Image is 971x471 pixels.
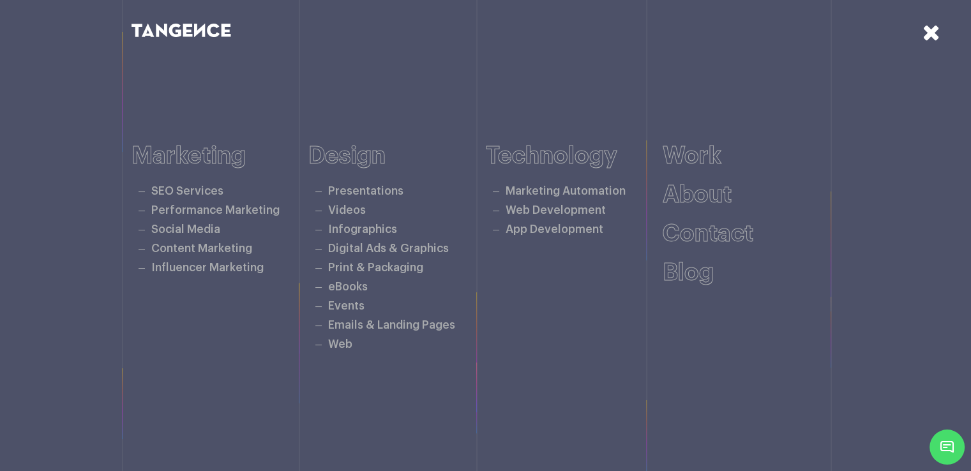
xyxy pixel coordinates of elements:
h6: Technology [486,143,663,169]
a: Emails & Landing Pages [328,320,455,331]
span: Chat Widget [930,430,965,465]
a: Web Development [506,205,606,216]
h6: Design [308,143,486,169]
a: App Development [506,224,603,235]
a: Influencer Marketing [151,262,264,273]
a: Digital Ads & Graphics [328,243,449,254]
a: About [663,183,732,207]
a: Performance Marketing [151,205,280,216]
a: Infographics [328,224,397,235]
a: SEO Services [151,186,223,197]
a: Social Media [151,224,220,235]
a: Videos [328,205,366,216]
h6: Marketing [132,143,309,169]
a: Contact [663,222,753,246]
a: Content Marketing [151,243,252,254]
a: Blog [663,261,714,285]
a: Print & Packaging [328,262,423,273]
a: Marketing Automation [506,186,626,197]
a: eBooks [328,281,368,292]
a: Presentations [328,186,403,197]
a: Work [663,144,721,168]
a: Events [328,301,365,311]
a: Web [328,339,352,350]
